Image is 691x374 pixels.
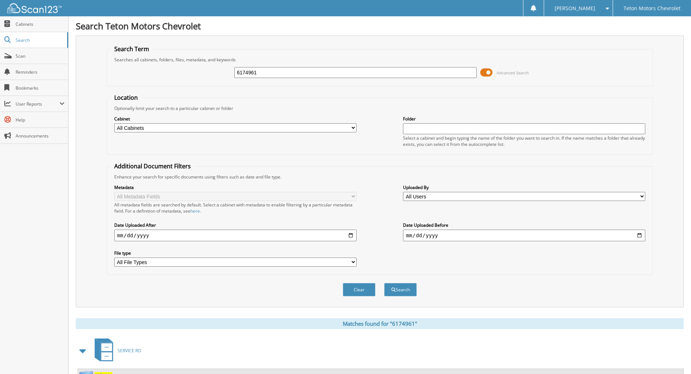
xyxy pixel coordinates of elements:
label: Date Uploaded Before [403,222,645,228]
button: Search [384,283,417,296]
div: Matches found for "6174961" [76,318,684,329]
div: All metadata fields are searched by default. Select a cabinet with metadata to enable filtering b... [114,202,357,214]
input: start [114,230,357,241]
a: here [190,208,200,214]
label: Metadata [114,184,357,190]
legend: Location [111,94,141,102]
span: Bookmarks [16,85,65,91]
span: Announcements [16,133,65,139]
label: Uploaded By [403,184,645,190]
span: Reminders [16,69,65,75]
input: end [403,230,645,241]
span: SERVICE RO [118,348,141,354]
span: Cabinets [16,21,65,27]
legend: Additional Document Filters [111,162,194,170]
span: Help [16,117,65,123]
legend: Search Term [111,45,153,53]
h1: Search Teton Motors Chevrolet [76,20,684,32]
label: Date Uploaded After [114,222,357,228]
label: Cabinet [114,116,357,122]
div: Select a cabinet and begin typing the name of the folder you want to search in. If the name match... [403,135,645,147]
div: Searches all cabinets, folders, files, metadata, and keywords [111,57,649,63]
span: Advanced Search [497,70,529,75]
img: scan123-logo-white.svg [7,3,62,13]
button: Clear [343,283,375,296]
label: Folder [403,116,645,122]
label: File type [114,250,357,256]
span: [PERSON_NAME] [555,6,595,11]
span: Scan [16,53,65,59]
span: User Reports [16,101,59,107]
span: Teton Motors Chevrolet [624,6,680,11]
span: Search [16,37,63,43]
div: Optionally limit your search to a particular cabinet or folder [111,105,649,111]
a: SERVICE RO [90,336,141,365]
div: Enhance your search for specific documents using filters such as date and file type. [111,174,649,180]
